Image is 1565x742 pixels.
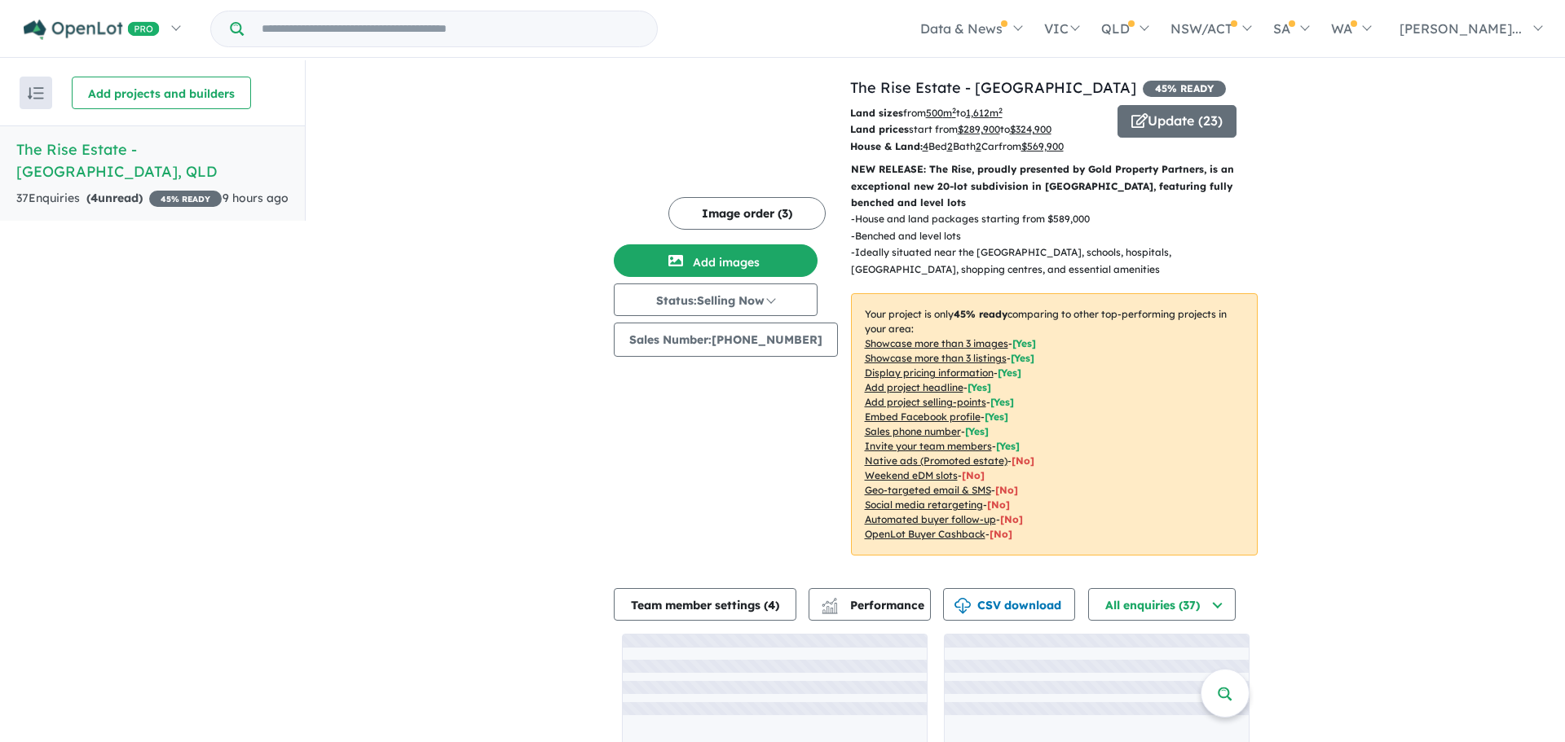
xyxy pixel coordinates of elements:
u: Sales phone number [865,425,961,437]
button: Update (23) [1118,105,1237,138]
p: - Ideally situated near the [GEOGRAPHIC_DATA], schools, hospitals, [GEOGRAPHIC_DATA], shopping ce... [851,244,1271,278]
span: [ Yes ] [1011,352,1034,364]
button: All enquiries (37) [1088,588,1236,621]
u: OpenLot Buyer Cashback [865,528,985,540]
u: Social media retargeting [865,498,983,511]
u: 1,612 m [966,107,1003,119]
span: [No] [987,498,1010,511]
b: 45 % ready [954,308,1007,320]
u: Showcase more than 3 images [865,337,1008,349]
p: Bed Bath Car from [850,138,1105,155]
button: CSV download [943,588,1075,621]
span: [No] [990,528,1012,540]
u: Automated buyer follow-up [865,513,996,525]
span: [ Yes ] [1012,337,1036,349]
sup: 2 [999,106,1003,115]
span: [No] [1000,513,1023,525]
p: from [850,105,1105,121]
u: Add project headline [865,381,963,393]
img: download icon [954,598,971,614]
button: Performance [809,588,931,621]
span: 4 [90,191,98,205]
strong: ( unread) [86,191,143,205]
button: Add projects and builders [72,77,251,109]
span: Performance [824,598,924,612]
p: - House and land packages starting from $589,000 [851,211,1271,227]
u: $ 569,900 [1021,140,1064,152]
u: $ 289,900 [958,123,1000,135]
button: Team member settings (4) [614,588,796,621]
button: Image order (3) [668,197,826,230]
img: line-chart.svg [822,598,836,607]
button: Sales Number:[PHONE_NUMBER] [614,323,838,357]
p: - Benched and level lots [851,228,1271,244]
u: 2 [976,140,981,152]
span: to [1000,123,1051,135]
img: bar-chart.svg [822,603,838,613]
button: Add images [614,244,818,277]
span: 45 % READY [1143,81,1226,97]
span: [No] [962,469,985,481]
u: Invite your team members [865,440,992,452]
b: House & Land: [850,140,923,152]
u: $ 324,900 [1010,123,1051,135]
p: NEW RELEASE: The Rise, proudly presented by Gold Property Partners, is an exceptional new 20-lot ... [851,161,1258,211]
b: Land sizes [850,107,903,119]
span: [PERSON_NAME]... [1400,20,1522,37]
span: 9 hours ago [223,191,289,205]
u: Geo-targeted email & SMS [865,484,991,496]
b: Land prices [850,123,909,135]
u: Display pricing information [865,367,994,379]
p: start from [850,121,1105,138]
u: 500 m [926,107,956,119]
a: The Rise Estate - [GEOGRAPHIC_DATA] [850,78,1136,97]
p: Your project is only comparing to other top-performing projects in your area: - - - - - - - - - -... [851,293,1258,555]
u: Native ads (Promoted estate) [865,454,1007,467]
span: 45 % READY [149,191,222,207]
img: Openlot PRO Logo White [24,20,160,40]
span: [ Yes ] [990,396,1014,408]
span: to [956,107,1003,119]
u: 4 [923,140,928,152]
span: [ Yes ] [985,411,1008,423]
h5: The Rise Estate - [GEOGRAPHIC_DATA] , QLD [16,138,289,182]
span: [ Yes ] [996,440,1020,452]
div: 37 Enquir ies [16,189,222,209]
span: [ Yes ] [965,425,989,437]
span: [No] [1012,454,1034,467]
img: sort.svg [28,87,44,99]
button: Status:Selling Now [614,283,818,316]
u: Weekend eDM slots [865,469,958,481]
sup: 2 [952,106,956,115]
span: 4 [768,598,775,612]
u: 2 [947,140,953,152]
span: [ Yes ] [968,381,991,393]
span: [No] [995,484,1018,496]
input: Try estate name, suburb, builder or developer [247,11,654,46]
span: [ Yes ] [998,367,1021,379]
u: Showcase more than 3 listings [865,352,1007,364]
u: Add project selling-points [865,396,986,408]
u: Embed Facebook profile [865,411,981,423]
